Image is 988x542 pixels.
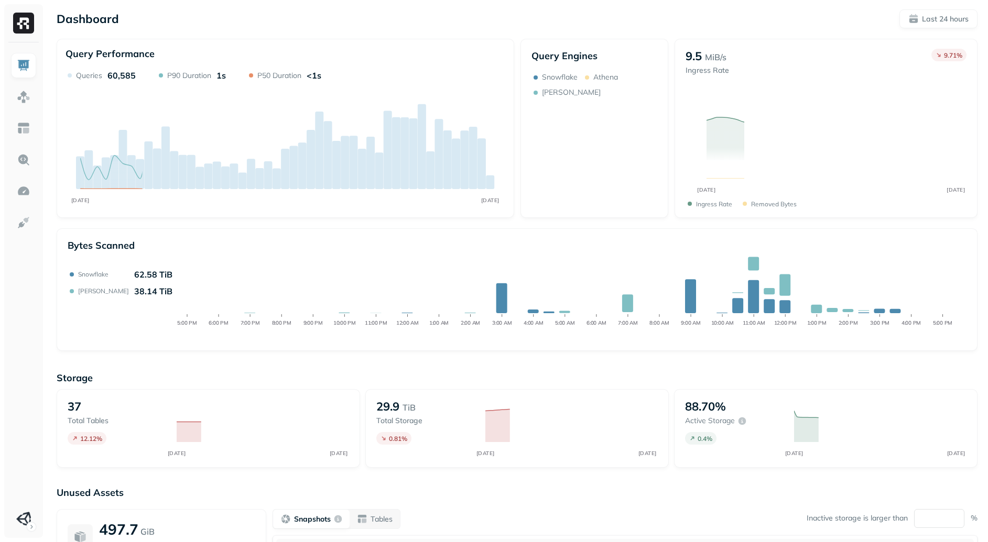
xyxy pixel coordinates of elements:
[542,87,601,97] p: [PERSON_NAME]
[17,216,30,229] img: Integrations
[429,319,449,326] tspan: 1:00 AM
[870,319,889,326] tspan: 3:00 PM
[17,184,30,198] img: Optimization
[134,286,172,296] p: 38.14 TiB
[371,514,393,524] p: Tables
[899,9,978,28] button: Last 24 hours
[396,319,419,326] tspan: 12:00 AM
[947,450,965,457] tspan: [DATE]
[78,270,108,278] p: Snowflake
[542,72,578,82] p: Snowflake
[241,319,260,326] tspan: 7:00 PM
[333,319,356,326] tspan: 10:00 PM
[476,450,494,457] tspan: [DATE]
[68,239,135,251] p: Bytes Scanned
[76,71,102,81] p: Queries
[16,512,31,526] img: Unity
[685,399,726,414] p: 88.70%
[257,71,301,81] p: P50 Duration
[681,319,701,326] tspan: 9:00 AM
[209,319,229,326] tspan: 6:00 PM
[17,121,30,135] img: Asset Explorer
[492,319,512,326] tspan: 3:00 AM
[785,450,803,457] tspan: [DATE]
[696,200,732,208] p: Ingress Rate
[587,319,606,326] tspan: 6:00 AM
[524,319,544,326] tspan: 4:00 AM
[107,70,136,81] p: 60,585
[686,49,702,63] p: 9.5
[705,51,726,63] p: MiB/s
[922,14,969,24] p: Last 24 hours
[294,514,331,524] p: Snapshots
[303,319,323,326] tspan: 9:00 PM
[307,70,321,81] p: <1s
[68,399,81,414] p: 37
[134,269,172,280] p: 62.58 TiB
[140,525,155,538] p: GiB
[17,153,30,167] img: Query Explorer
[751,200,797,208] p: Removed bytes
[698,435,712,443] p: 0.4 %
[461,319,480,326] tspan: 2:00 AM
[57,486,978,499] p: Unused Assets
[933,319,952,326] tspan: 5:00 PM
[99,520,138,538] p: 497.7
[947,186,965,193] tspan: [DATE]
[71,197,90,203] tspan: [DATE]
[66,48,155,60] p: Query Performance
[376,399,399,414] p: 29.9
[403,401,416,414] p: TiB
[80,435,102,443] p: 12.12 %
[481,197,500,203] tspan: [DATE]
[167,450,186,457] tspan: [DATE]
[272,319,291,326] tspan: 8:00 PM
[971,513,978,523] p: %
[389,435,407,443] p: 0.81 %
[531,50,658,62] p: Query Engines
[711,319,734,326] tspan: 10:00 AM
[944,51,962,59] p: 9.71 %
[698,186,716,193] tspan: [DATE]
[556,319,575,326] tspan: 5:00 AM
[17,90,30,104] img: Assets
[807,513,908,523] p: Inactive storage is larger than
[57,372,978,384] p: Storage
[650,319,669,326] tspan: 8:00 AM
[57,12,119,26] p: Dashboard
[774,319,797,326] tspan: 12:00 PM
[593,72,618,82] p: Athena
[743,319,765,326] tspan: 11:00 AM
[685,416,735,426] p: Active storage
[17,59,30,72] img: Dashboard
[618,319,638,326] tspan: 7:00 AM
[167,71,211,81] p: P90 Duration
[216,70,226,81] p: 1s
[376,416,475,426] p: Total storage
[68,416,166,426] p: Total tables
[638,450,656,457] tspan: [DATE]
[807,319,827,326] tspan: 1:00 PM
[686,65,729,75] p: Ingress Rate
[78,287,129,295] p: [PERSON_NAME]
[902,319,921,326] tspan: 4:00 PM
[365,319,387,326] tspan: 11:00 PM
[178,319,197,326] tspan: 5:00 PM
[839,319,858,326] tspan: 2:00 PM
[329,450,348,457] tspan: [DATE]
[13,13,34,34] img: Ryft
